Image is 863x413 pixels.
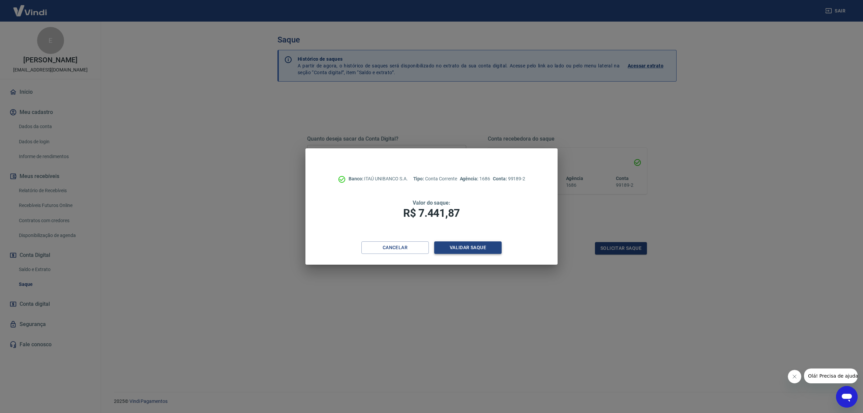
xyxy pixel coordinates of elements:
[836,386,858,408] iframe: Botão para abrir a janela de mensagens
[349,176,364,181] span: Banco:
[403,207,460,219] span: R$ 7.441,87
[804,368,858,383] iframe: Mensagem da empresa
[413,176,425,181] span: Tipo:
[434,241,502,254] button: Validar saque
[493,176,508,181] span: Conta:
[788,370,801,383] iframe: Fechar mensagem
[460,176,480,181] span: Agência:
[349,175,408,182] p: ITAÚ UNIBANCO S.A.
[361,241,429,254] button: Cancelar
[4,5,57,10] span: Olá! Precisa de ajuda?
[460,175,490,182] p: 1686
[413,200,450,206] span: Valor do saque:
[413,175,457,182] p: Conta Corrente
[493,175,525,182] p: 99189-2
